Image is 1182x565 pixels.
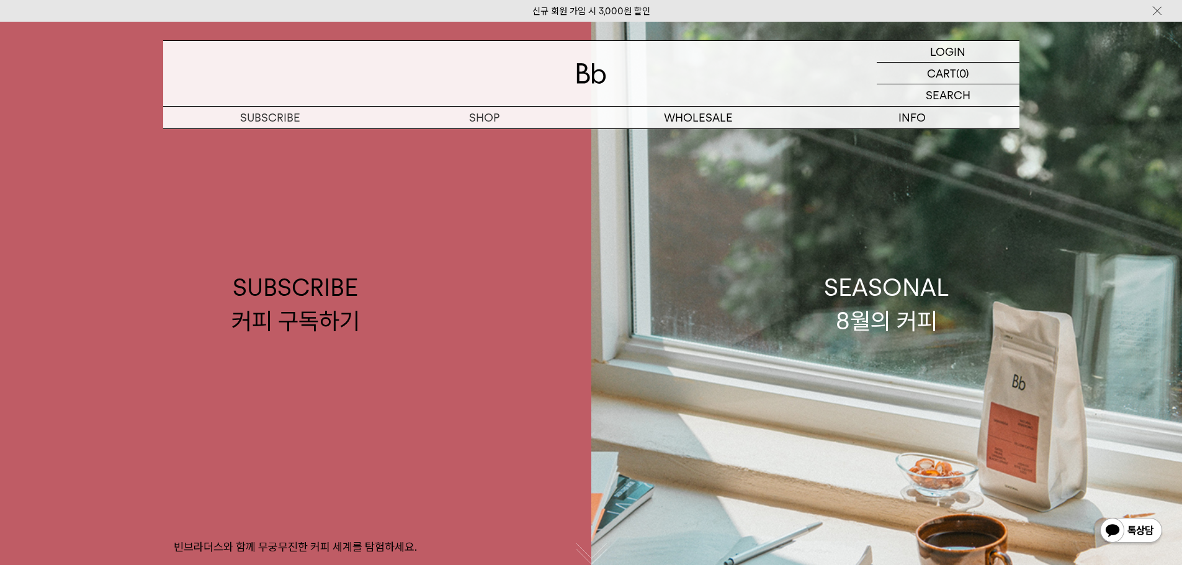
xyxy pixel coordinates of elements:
img: 카카오톡 채널 1:1 채팅 버튼 [1099,517,1163,546]
p: WHOLESALE [591,107,805,128]
a: SUBSCRIBE [163,107,377,128]
p: SEARCH [926,84,970,106]
p: LOGIN [930,41,965,62]
div: SUBSCRIBE 커피 구독하기 [231,271,360,337]
p: (0) [956,63,969,84]
img: 로고 [576,63,606,84]
p: CART [927,63,956,84]
a: 신규 회원 가입 시 3,000원 할인 [532,6,650,17]
a: CART (0) [877,63,1019,84]
div: SEASONAL 8월의 커피 [824,271,949,337]
p: INFO [805,107,1019,128]
a: SHOP [377,107,591,128]
a: LOGIN [877,41,1019,63]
